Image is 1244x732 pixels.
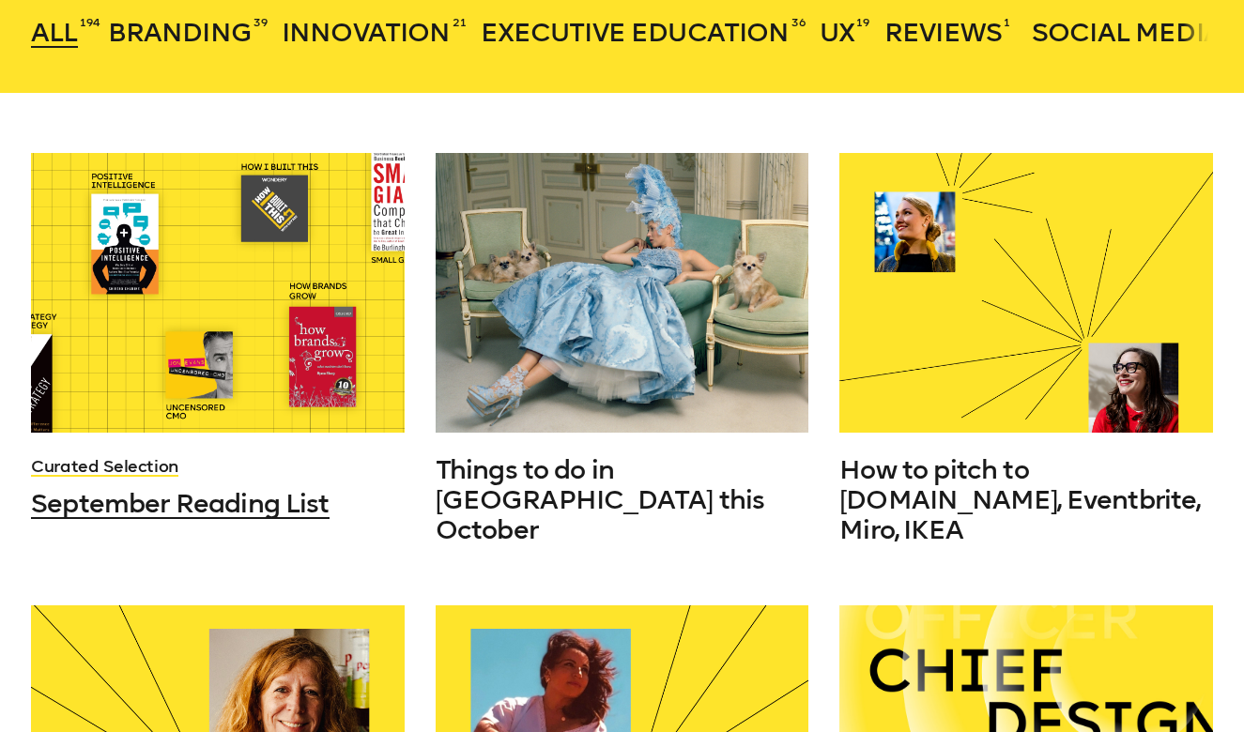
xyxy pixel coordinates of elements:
[839,454,1199,545] span: How to pitch to [DOMAIN_NAME], Eventbrite, Miro, IKEA
[820,17,854,48] span: UX
[436,455,808,545] a: Things to do in [GEOGRAPHIC_DATA] this October
[791,15,806,30] sup: 36
[453,15,467,30] sup: 21
[31,17,77,48] span: All
[31,489,404,519] a: September Reading List
[884,17,1002,48] span: Reviews
[839,455,1212,545] a: How to pitch to [DOMAIN_NAME], Eventbrite, Miro, IKEA
[282,17,451,48] span: Innovation
[108,17,252,48] span: Branding
[436,454,765,545] span: Things to do in [GEOGRAPHIC_DATA] this October
[31,488,330,519] span: September Reading List
[31,456,178,477] a: Curated Selection
[481,17,790,48] span: Executive Education
[253,15,268,30] sup: 39
[1004,15,1010,30] sup: 1
[80,15,100,30] sup: 194
[856,15,869,30] sup: 19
